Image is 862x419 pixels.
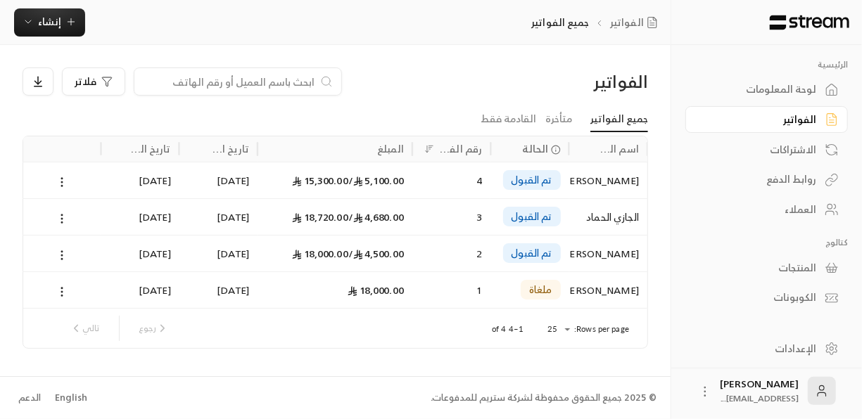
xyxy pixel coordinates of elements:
[481,107,536,131] a: القادمة فقط
[14,8,85,37] button: إنشاء
[348,245,404,262] span: 4,500.00 /
[421,236,482,271] div: 2
[685,76,848,103] a: لوحة المعلومات
[685,254,848,281] a: المنتجات
[421,272,482,308] div: 1
[492,323,524,335] p: 1–4 of 4
[512,209,552,224] span: تم القبول
[266,272,404,308] div: 18,000.00
[540,321,574,338] div: 25
[685,284,848,311] a: الكوبونات
[206,140,249,157] div: تاريخ الإنشاء
[439,140,482,157] div: رقم الفاتورة
[722,391,799,406] span: [EMAIL_ADDRESS]...
[531,15,589,30] p: جميع الفواتير
[75,77,97,86] span: فلاتر
[590,107,648,132] a: جميع الفواتير
[127,140,170,157] div: تاريخ التحديث
[512,246,552,260] span: تم القبول
[14,385,46,411] a: الدعم
[574,323,629,335] p: Rows per page:
[721,377,799,405] div: [PERSON_NAME]
[578,162,639,198] div: [PERSON_NAME]
[143,74,315,89] input: ابحث باسم العميل أو رقم الهاتف
[685,136,848,163] a: الاشتراكات
[768,15,851,30] img: Logo
[502,70,648,93] div: الفواتير
[431,391,657,405] div: © 2025 جميع الحقوق محفوظة لشركة ستريم للمدفوعات.
[703,202,816,217] div: العملاء
[578,199,639,235] div: الجازي الحماد
[421,162,482,198] div: 4
[703,172,816,186] div: روابط الدفع
[531,15,663,30] nav: breadcrumb
[685,237,848,248] p: كتالوج
[610,15,664,30] a: الفواتير
[578,236,639,271] div: [PERSON_NAME]
[685,106,848,134] a: الفواتير
[38,13,61,30] span: إنشاء
[703,143,816,157] div: الاشتراكات
[109,162,170,198] div: [DATE]
[109,236,170,271] div: [DATE]
[512,173,552,187] span: تم القبول
[703,261,816,275] div: المنتجات
[266,162,404,198] div: 15,300.00
[523,141,549,156] span: الحالة
[188,236,249,271] div: [DATE]
[529,283,552,297] span: ملغاة
[703,290,816,304] div: الكوبونات
[109,199,170,235] div: [DATE]
[578,272,639,308] div: [PERSON_NAME]
[377,140,404,157] div: المبلغ
[685,166,848,193] a: روابط الدفع
[188,162,249,198] div: [DATE]
[596,140,639,157] div: اسم العميل
[421,141,438,157] button: Sort
[685,335,848,362] a: الإعدادات
[109,272,170,308] div: [DATE]
[545,107,572,131] a: متأخرة
[348,172,404,189] span: 5,100.00 /
[188,199,249,235] div: [DATE]
[348,208,404,226] span: 4,680.00 /
[266,199,404,235] div: 18,720.00
[703,112,816,127] div: الفواتير
[55,391,87,405] div: English
[703,342,816,356] div: الإعدادات
[685,196,848,224] a: العملاء
[703,82,816,96] div: لوحة المعلومات
[421,199,482,235] div: 3
[62,67,125,96] button: فلاتر
[266,236,404,271] div: 18,000.00
[685,59,848,70] p: الرئيسية
[188,272,249,308] div: [DATE]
